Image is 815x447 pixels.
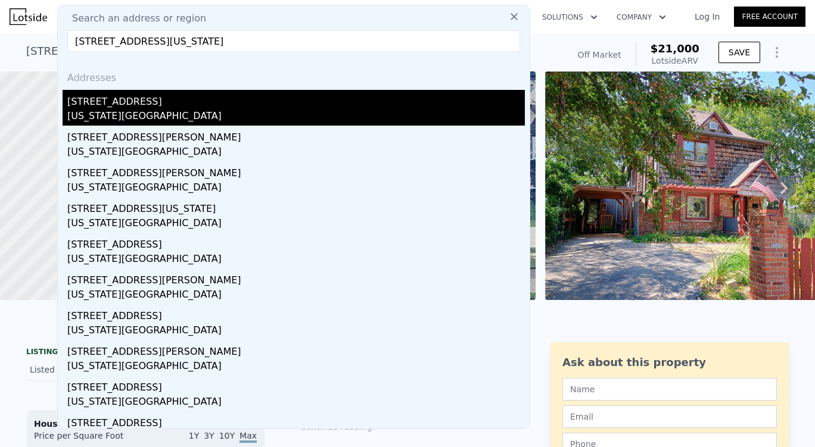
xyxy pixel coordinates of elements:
a: Log In [680,11,734,23]
span: Max [239,431,257,443]
span: 1Y [189,431,199,440]
div: Ask about this property [562,354,777,371]
span: 10Y [219,431,235,440]
div: [STREET_ADDRESS] [67,411,525,430]
div: [US_STATE][GEOGRAPHIC_DATA] [67,359,525,376]
span: $21,000 [651,42,699,55]
div: [STREET_ADDRESS] [67,376,525,395]
button: Solutions [533,7,607,28]
div: Off Market [578,49,621,61]
button: Company [607,7,676,28]
div: [US_STATE][GEOGRAPHIC_DATA] [67,109,525,126]
div: [STREET_ADDRESS] , [US_STATE][GEOGRAPHIC_DATA] , KS 66102 [26,43,371,60]
div: LISTING & SALE HISTORY [26,347,265,359]
div: [US_STATE][GEOGRAPHIC_DATA] [67,216,525,233]
div: [STREET_ADDRESS][US_STATE] [67,197,525,216]
div: [STREET_ADDRESS][PERSON_NAME] [67,126,525,145]
div: [US_STATE][GEOGRAPHIC_DATA] [67,287,525,304]
div: [STREET_ADDRESS] [67,233,525,252]
div: [STREET_ADDRESS] [67,304,525,323]
input: Enter an address, city, region, neighborhood or zip code [67,30,520,52]
div: [US_STATE][GEOGRAPHIC_DATA] [67,180,525,197]
div: Listed [30,364,136,376]
div: [STREET_ADDRESS][PERSON_NAME] [67,340,525,359]
button: Show Options [765,40,789,64]
button: SAVE [718,42,760,63]
div: [STREET_ADDRESS][PERSON_NAME] [67,161,525,180]
div: [US_STATE][GEOGRAPHIC_DATA] [67,252,525,268]
div: [STREET_ADDRESS][PERSON_NAME] [67,268,525,287]
input: Email [562,405,777,428]
span: Search an address or region [63,11,206,26]
div: Houses Median Sale [34,418,257,430]
div: [US_STATE][GEOGRAPHIC_DATA] [67,145,525,161]
div: Lotside ARV [651,55,699,67]
div: [US_STATE][GEOGRAPHIC_DATA] [67,323,525,340]
div: [US_STATE][GEOGRAPHIC_DATA] [67,395,525,411]
img: Lotside [10,8,47,25]
div: [STREET_ADDRESS] [67,90,525,109]
span: 3Y [204,431,214,440]
div: Addresses [63,61,525,90]
input: Name [562,378,777,401]
a: Free Account [734,7,805,27]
